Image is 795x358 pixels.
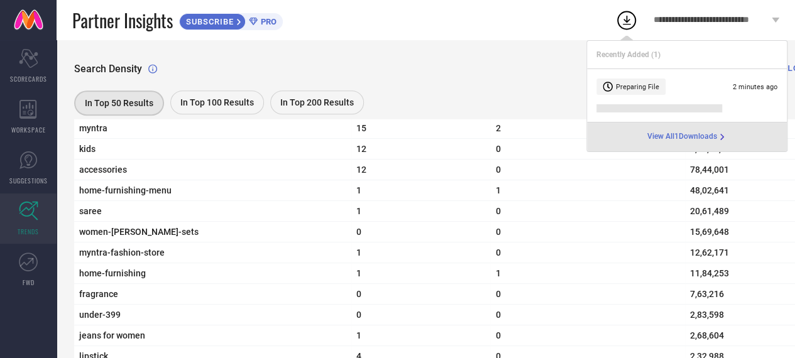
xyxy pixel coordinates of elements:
[79,310,346,320] span: under-399
[495,227,680,237] span: 0
[79,227,346,237] span: women-[PERSON_NAME]-sets
[495,206,680,216] span: 0
[495,330,680,340] span: 0
[18,227,39,236] span: TRENDS
[79,144,346,154] span: kids
[11,125,46,134] span: WORKSPACE
[356,268,486,278] span: 1
[356,144,486,154] span: 12
[356,206,486,216] span: 1
[356,289,486,299] span: 0
[23,278,35,287] span: FWD
[356,330,486,340] span: 1
[10,74,47,84] span: SCORECARDS
[356,185,486,195] span: 1
[495,247,680,258] span: 0
[596,50,661,59] span: Recently Added ( 1 )
[180,17,237,26] span: SUBSCRIBE
[179,10,283,30] a: SUBSCRIBEPRO
[647,132,717,142] span: View All 1 Downloads
[258,17,277,26] span: PRO
[356,247,486,258] span: 1
[495,268,680,278] span: 1
[79,165,346,175] span: accessories
[72,8,173,33] span: Partner Insights
[495,123,680,133] span: 2
[647,132,727,142] a: View All1Downloads
[495,144,680,154] span: 0
[85,98,153,108] span: In Top 50 Results
[79,123,346,133] span: myntra
[79,185,346,195] span: home-furnishing-menu
[356,227,486,237] span: 0
[79,206,346,216] span: saree
[180,97,254,107] span: In Top 100 Results
[495,289,680,299] span: 0
[495,185,680,195] span: 1
[79,268,346,278] span: home-furnishing
[615,9,638,31] div: Open download list
[356,165,486,175] span: 12
[79,330,346,340] span: jeans for women
[356,123,486,133] span: 15
[9,176,48,185] span: SUGGESTIONS
[616,83,659,91] span: Preparing File
[733,83,777,91] span: 2 minutes ago
[280,97,354,107] span: In Top 200 Results
[647,132,727,142] div: Open download page
[74,63,142,75] span: Search Density
[79,289,346,299] span: fragrance
[495,310,680,320] span: 0
[356,310,486,320] span: 0
[495,165,680,175] span: 0
[79,247,346,258] span: myntra-fashion-store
